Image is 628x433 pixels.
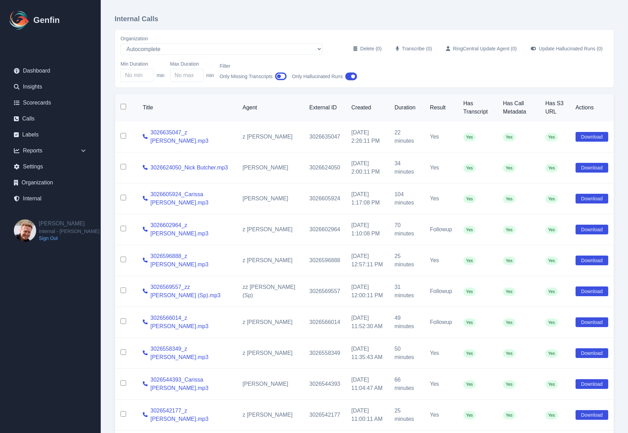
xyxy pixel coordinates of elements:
button: Download [576,194,608,203]
td: Yes [424,152,458,183]
a: View call details [143,133,148,141]
td: [PERSON_NAME] [237,183,304,214]
td: z [PERSON_NAME] [237,214,304,245]
th: Has Transcript [458,94,497,122]
td: z [PERSON_NAME] [237,245,304,276]
td: [DATE] 1:17:08 PM [346,183,389,214]
span: Yes [545,226,558,234]
span: Yes [545,411,558,419]
a: Internal [8,192,92,206]
td: 3026605924 [304,183,346,214]
label: Min Duration [121,60,165,67]
img: Logo [8,9,31,31]
button: Download [576,379,608,389]
td: 3026635047 [304,122,346,152]
td: Yes [424,245,458,276]
a: View call details [143,380,148,388]
button: Download [576,317,608,327]
td: [DATE] 11:04:47 AM [346,369,389,400]
button: Download [576,163,608,173]
td: 3026602964 [304,214,346,245]
a: View call details [143,411,148,419]
span: Yes [463,318,476,327]
span: Yes [503,318,515,327]
a: 3026635047_z [PERSON_NAME].mp3 [150,128,231,145]
span: Yes [463,133,476,141]
th: Title [137,94,237,122]
td: Yes [424,400,458,431]
span: Yes [545,195,558,203]
button: Download [576,348,608,358]
span: min [206,72,214,79]
button: Download [576,286,608,296]
span: Yes [503,349,515,358]
td: [DATE] 11:35:43 AM [346,338,389,369]
button: Download [576,410,608,420]
span: Yes [463,164,476,172]
input: No min [121,69,154,82]
button: RingCentral Update Agent (0) [440,42,522,55]
button: Download [576,132,608,142]
td: z [PERSON_NAME] [237,400,304,431]
input: No max [170,69,204,82]
button: Download [576,256,608,265]
th: Created [346,94,389,122]
a: 3026542177_z [PERSON_NAME].mp3 [150,407,231,423]
td: 3026558349 [304,338,346,369]
td: Followup [424,307,458,338]
td: 3026596888 [304,245,346,276]
span: Yes [545,318,558,327]
td: 70 minutes [389,214,424,245]
label: Filter [220,63,286,69]
td: 34 minutes [389,152,424,183]
td: Yes [424,338,458,369]
button: Download [576,225,608,234]
td: zz [PERSON_NAME] (Sp) [237,276,304,307]
td: 49 minutes [389,307,424,338]
td: [DATE] 11:52:30 AM [346,307,389,338]
span: Internal - [PERSON_NAME] [39,228,99,235]
a: View call details [143,256,148,265]
span: Yes [503,411,515,419]
td: 3026544393 [304,369,346,400]
span: Yes [463,195,476,203]
td: [PERSON_NAME] [237,152,304,183]
span: Yes [545,257,558,265]
a: 3026605924_Carissa [PERSON_NAME].mp3 [150,190,231,207]
td: Yes [424,369,458,400]
td: [DATE] 2:26:11 PM [346,122,389,152]
span: min [157,72,165,79]
td: Yes [424,183,458,214]
td: 3026624050 [304,152,346,183]
td: z [PERSON_NAME] [237,338,304,369]
label: Organization [121,35,322,42]
td: 22 minutes [389,122,424,152]
a: View call details [143,287,148,295]
span: Yes [503,133,515,141]
span: Yes [545,380,558,389]
span: Yes [463,411,476,419]
a: Organization [8,176,92,190]
a: View call details [143,349,148,357]
td: 104 minutes [389,183,424,214]
h2: [PERSON_NAME] [39,219,99,228]
th: Has Call Metadata [497,94,540,122]
button: Transcribe (0) [390,42,438,55]
th: Has S3 URL [540,94,570,122]
a: Scorecards [8,96,92,110]
td: Yes [424,122,458,152]
span: Yes [503,257,515,265]
img: Brian Dunagan [14,219,36,242]
td: 3026542177 [304,400,346,431]
a: 3026544393_Carissa [PERSON_NAME].mp3 [150,376,231,392]
td: z [PERSON_NAME] [237,307,304,338]
td: Followup [424,214,458,245]
td: 25 minutes [389,245,424,276]
td: 31 minutes [389,276,424,307]
h1: Genfin [33,15,60,26]
a: Sign Out [39,235,99,242]
th: Agent [237,94,304,122]
button: Update Hallucinated Runs (0) [525,42,608,55]
td: 66 minutes [389,369,424,400]
span: Yes [463,288,476,296]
